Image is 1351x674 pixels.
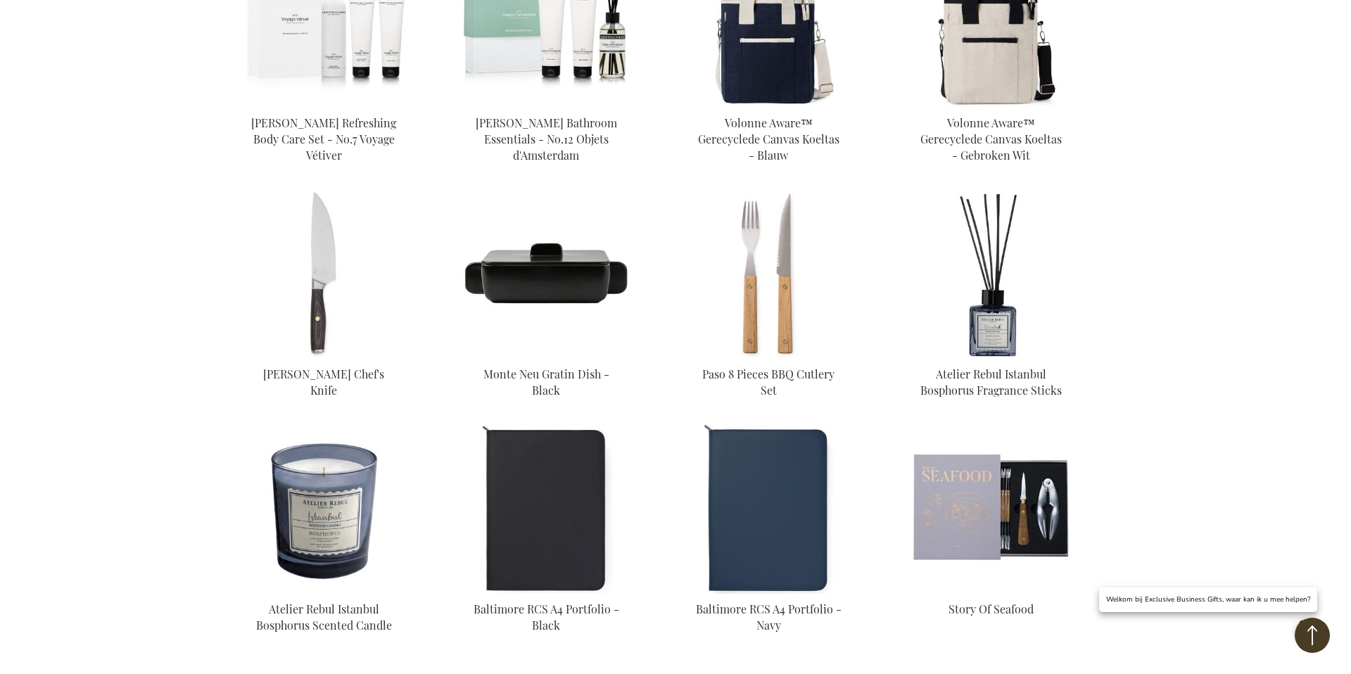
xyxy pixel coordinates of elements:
img: Atelier Rebul Istanbul Bosphorus Fragrance Sticks [907,190,1076,359]
a: Baltimore RCS A4 Portfolio - Black [474,602,619,632]
a: Baltimore RCS A4 Portfolio - Navy [696,602,842,632]
a: Atelier Rebul Istanbul Bosphorus Scented Candle [239,584,408,597]
a: Marie-Stella-Maris Bathroom Essentials - No.12 Objets d'Amsterdam [462,98,630,111]
a: Tara Steel Chef's Knife [239,349,408,362]
a: Atelier Rebul Istanbul Bosphorus Fragrance Sticks [907,349,1076,362]
a: Baltimore RCS A4 Portfolio - Navy [684,584,853,597]
a: Volonne Aware™ Gerecyclede Canvas Koeltas - Gebroken Wit [920,115,1062,163]
a: Monte Neu Gratin Dish - Black [462,349,630,362]
img: Monte Neu Gratin Dish - Black [462,190,630,359]
img: Tara Steel Chef's Knife [239,190,408,359]
a: [PERSON_NAME] Bathroom Essentials - No.12 Objets d'Amsterdam [476,115,617,163]
a: [PERSON_NAME] Chef's Knife [263,367,384,398]
a: [PERSON_NAME] Refreshing Body Care Set - No.7 Voyage Vétiver [251,115,396,163]
a: Baltimore RCS A4 Portfolio - Black [462,584,630,597]
a: Monte Neu Gratin Dish - Black [483,367,609,398]
img: Paso 8 Pieces BBQ Cutlery Set [684,190,853,359]
a: Volonne Aware™ Gerecyclede Canvas Koeltas - Gebroken Wit [907,98,1076,111]
a: Story Of Seafood [907,584,1076,597]
a: Volonne Aware™ Gerecyclede Canvas Koeltas - Blauw [684,98,853,111]
a: Paso 8 Pieces BBQ Cutlery Set [684,349,853,362]
a: Volonne Aware™ Gerecyclede Canvas Koeltas - Blauw [698,115,839,163]
img: Story Of Seafood [907,425,1076,594]
a: Marie-Stella-Maris Refreshing Body Care Set - No.7 Voyage Vétiver [239,98,408,111]
img: Atelier Rebul Istanbul Bosphorus Scented Candle [239,425,408,594]
a: Paso 8 Pieces BBQ Cutlery Set [702,367,835,398]
a: Atelier Rebul Istanbul Bosphorus Fragrance Sticks [920,367,1062,398]
a: Atelier Rebul Istanbul Bosphorus Scented Candle [256,602,392,632]
img: Baltimore RCS A4 Portfolio - Navy [684,425,853,594]
img: Baltimore RCS A4 Portfolio - Black [462,425,630,594]
a: Story Of Seafood [949,602,1034,616]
